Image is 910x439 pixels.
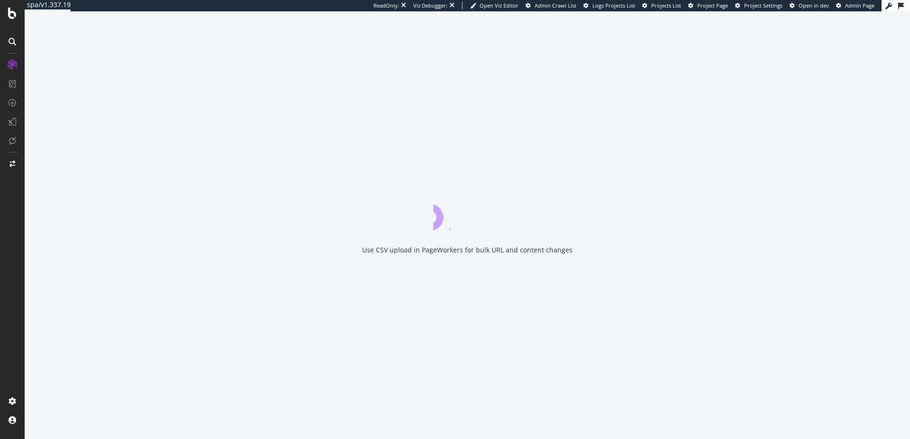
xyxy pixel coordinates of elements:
a: Projects List [642,2,681,9]
span: Projects List [651,2,681,9]
span: Open Viz Editor [480,2,519,9]
div: ReadOnly: [373,2,399,9]
a: Project Page [688,2,728,9]
div: animation [433,196,501,230]
a: Logs Projects List [583,2,635,9]
div: Viz Debugger: [413,2,447,9]
span: Admin Page [845,2,874,9]
a: Open in dev [790,2,829,9]
span: Project Page [697,2,728,9]
a: Open Viz Editor [470,2,519,9]
span: Project Settings [744,2,783,9]
a: Admin Page [836,2,874,9]
a: Project Settings [735,2,783,9]
span: Admin Crawl List [535,2,576,9]
a: Admin Crawl List [526,2,576,9]
span: Open in dev [799,2,829,9]
div: Use CSV upload in PageWorkers for bulk URL and content changes [362,245,573,255]
span: Logs Projects List [592,2,635,9]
